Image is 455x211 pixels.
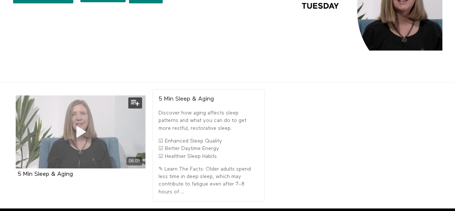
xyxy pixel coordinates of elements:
p: Discover how aging affects sleep patterns and what you can do to get more restful, restorative sl... [159,109,259,132]
button: Add to my list [128,97,142,108]
strong: 5 Min Sleep & Aging [159,96,214,102]
div: 06:05 [126,157,142,165]
a: 5 Min Sleep & Aging [18,171,73,177]
p: ☑ Enhanced Sleep Quality ☑ Better Daytime Energy ☑ Healthier Sleep Habits [159,137,259,160]
a: 5 Min Sleep & Aging 06:05 [16,95,145,168]
p: ✎ Learn The Facts: Older adults spend less time in deep sleep, which may contribute to fatigue ev... [159,165,259,196]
